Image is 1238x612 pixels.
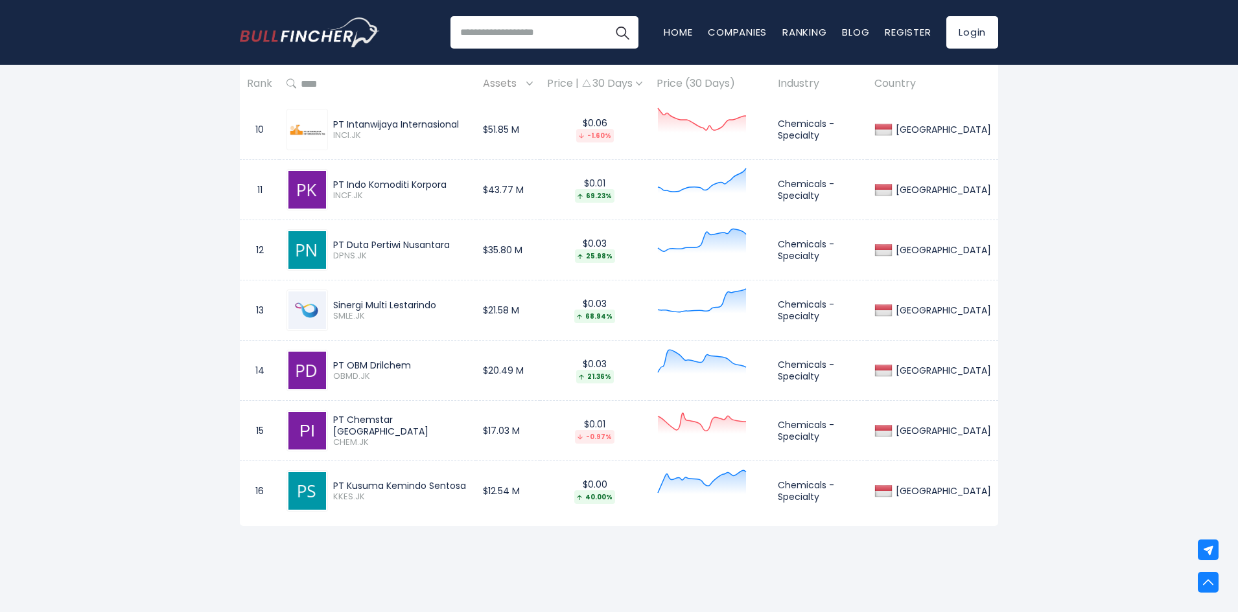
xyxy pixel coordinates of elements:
div: PT Indo Komoditi Korpora [333,179,469,190]
td: $51.85 M [476,100,540,160]
span: SMLE.JK [333,311,469,322]
td: 16 [240,461,279,521]
td: Chemicals - Specialty [771,100,867,160]
td: Chemicals - Specialty [771,341,867,401]
div: PT Duta Pertiwi Nusantara [333,239,469,251]
span: INCF.JK [333,190,469,201]
div: PT Kusuma Kemindo Sentosa [333,480,469,492]
div: [GEOGRAPHIC_DATA] [893,124,991,135]
span: INCI.JK [333,130,469,141]
td: $35.80 M [476,220,540,280]
div: -1.60% [576,129,614,142]
td: 11 [240,160,279,220]
div: $0.01 [547,418,642,444]
button: Search [606,16,638,49]
div: $0.03 [547,358,642,383]
a: Companies [708,25,767,39]
div: Price | 30 Days [547,77,642,91]
td: Chemicals - Specialty [771,220,867,280]
a: Ranking [782,25,826,39]
span: DPNS.JK [333,251,469,262]
a: Blog [842,25,869,39]
a: Home [664,25,692,39]
img: INCI.JK.png [288,124,326,136]
div: $0.03 [547,298,642,323]
td: $21.58 M [476,280,540,341]
div: [GEOGRAPHIC_DATA] [893,244,991,256]
div: [GEOGRAPHIC_DATA] [893,425,991,436]
div: 25.98% [575,249,615,263]
div: $0.06 [547,117,642,142]
img: Bullfincher logo [240,17,380,47]
td: 15 [240,401,279,461]
div: 69.23% [575,189,614,203]
div: [GEOGRAPHIC_DATA] [893,184,991,196]
span: KKES.JK [333,492,469,503]
td: 10 [240,100,279,160]
th: Industry [771,65,867,103]
div: PT Intanwijaya Internasional [333,119,469,130]
th: Price (30 Days) [649,65,771,103]
td: $20.49 M [476,341,540,401]
a: Go to homepage [240,17,379,47]
td: $43.77 M [476,160,540,220]
div: 21.36% [576,370,614,383]
td: Chemicals - Specialty [771,280,867,341]
div: $0.03 [547,238,642,263]
th: Rank [240,65,279,103]
td: 13 [240,280,279,341]
td: 14 [240,341,279,401]
div: [GEOGRAPHIC_DATA] [893,485,991,497]
td: $12.54 M [476,461,540,521]
div: Sinergi Multi Lestarindo [333,299,469,311]
div: [GEOGRAPHIC_DATA] [893,304,991,316]
div: -0.97% [575,430,614,444]
div: PT Chemstar [GEOGRAPHIC_DATA] [333,414,469,437]
div: 68.94% [574,310,615,323]
a: Register [885,25,931,39]
div: PT OBM Drilchem [333,359,469,371]
span: CHEM.JK [333,437,469,448]
img: SMLE.JK.png [288,291,326,329]
div: $0.00 [547,479,642,504]
span: OBMD.JK [333,371,469,382]
td: 12 [240,220,279,280]
a: Login [946,16,998,49]
th: Country [867,65,998,103]
td: Chemicals - Specialty [771,160,867,220]
div: 40.00% [574,490,615,504]
div: $0.01 [547,177,642,203]
td: $17.03 M [476,401,540,461]
td: Chemicals - Specialty [771,401,867,461]
span: Assets [483,74,523,94]
td: Chemicals - Specialty [771,461,867,521]
div: [GEOGRAPHIC_DATA] [893,365,991,376]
